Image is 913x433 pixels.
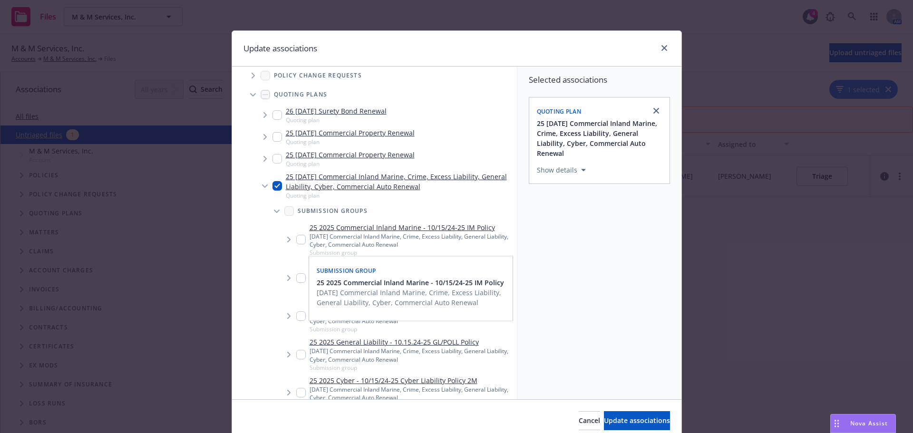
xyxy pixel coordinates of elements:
[317,278,507,288] button: 25 2025 Commercial Inland Marine - 10/15/24-25 IM Policy
[286,116,387,124] span: Quoting plan
[286,150,415,160] a: 25 [DATE] Commercial Property Renewal
[310,385,513,402] div: [DATE] Commercial Inland Marine, Crime, Excess Liability, General Liability, Cyber, Commercial Au...
[310,364,513,372] span: Submission group
[298,208,368,214] span: Submission groups
[579,411,600,430] button: Cancel
[310,222,513,232] a: 25 2025 Commercial Inland Marine - 10/15/24-25 IM Policy
[651,105,662,116] a: close
[274,73,362,78] span: Policy change requests
[286,128,415,138] a: 25 [DATE] Commercial Property Renewal
[243,42,317,55] h1: Update associations
[579,416,600,425] span: Cancel
[310,325,513,333] span: Submission group
[317,267,376,275] span: Submission group
[310,337,513,347] a: 25 2025 General Liability - 10.15.24-25 GL/POLL Policy
[317,278,504,288] span: 25 2025 Commercial Inland Marine - 10/15/24-25 IM Policy
[286,138,415,146] span: Quoting plan
[830,414,896,433] button: Nova Assist
[310,347,513,363] div: [DATE] Commercial Inland Marine, Crime, Excess Liability, General Liability, Cyber, Commercial Au...
[310,375,513,385] a: 25 2025 Cyber - 10/15/24-25 Cyber Liability Policy 2M
[310,232,513,249] div: [DATE] Commercial Inland Marine, Crime, Excess Liability, General Liability, Cyber, Commercial Au...
[529,74,670,86] span: Selected associations
[831,414,843,433] div: Drag to move
[274,92,328,97] span: Quoting plans
[286,192,513,200] span: Quoting plan
[537,107,582,115] span: Quoting plan
[310,249,513,257] span: Submission group
[659,42,670,54] a: close
[286,160,415,168] span: Quoting plan
[317,288,507,308] span: [DATE] Commercial Inland Marine, Crime, Excess Liability, General Liability, Cyber, Commercial Au...
[604,411,670,430] button: Update associations
[537,118,664,158] button: 25 [DATE] Commercial Inland Marine, Crime, Excess Liability, General Liability, Cyber, Commercial...
[286,172,513,192] a: 25 [DATE] Commercial Inland Marine, Crime, Excess Liability, General Liability, Cyber, Commercial...
[604,416,670,425] span: Update associations
[533,164,590,176] button: Show details
[286,106,387,116] a: 26 [DATE] Surety Bond Renewal
[850,419,888,427] span: Nova Assist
